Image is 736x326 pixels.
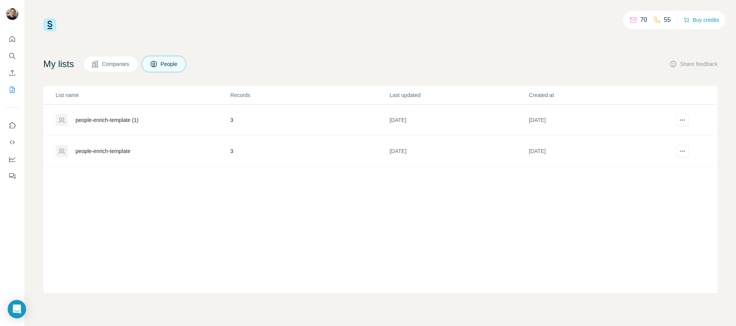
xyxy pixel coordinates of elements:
[6,152,18,166] button: Dashboard
[6,83,18,97] button: My lists
[230,105,389,136] td: 3
[529,136,668,167] td: [DATE]
[6,169,18,183] button: Feedback
[43,58,74,70] h4: My lists
[6,66,18,80] button: Enrich CSV
[6,8,18,20] img: Avatar
[640,15,647,25] p: 70
[6,119,18,132] button: Use Surfe on LinkedIn
[676,145,688,157] button: actions
[6,135,18,149] button: Use Surfe API
[664,15,671,25] p: 55
[669,60,718,68] button: Share feedback
[6,32,18,46] button: Quick start
[389,91,528,99] p: Last updated
[76,116,138,124] div: people-enrich-template (1)
[8,300,26,318] div: Open Intercom Messenger
[102,60,130,68] span: Companies
[56,91,230,99] p: List name
[230,136,389,167] td: 3
[683,15,719,25] button: Buy credits
[529,105,668,136] td: [DATE]
[389,136,528,167] td: [DATE]
[389,105,528,136] td: [DATE]
[6,49,18,63] button: Search
[230,91,389,99] p: Records
[676,114,688,126] button: actions
[161,60,178,68] span: People
[76,147,130,155] div: people-enrich-template
[529,91,667,99] p: Created at
[43,18,56,31] img: Surfe Logo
